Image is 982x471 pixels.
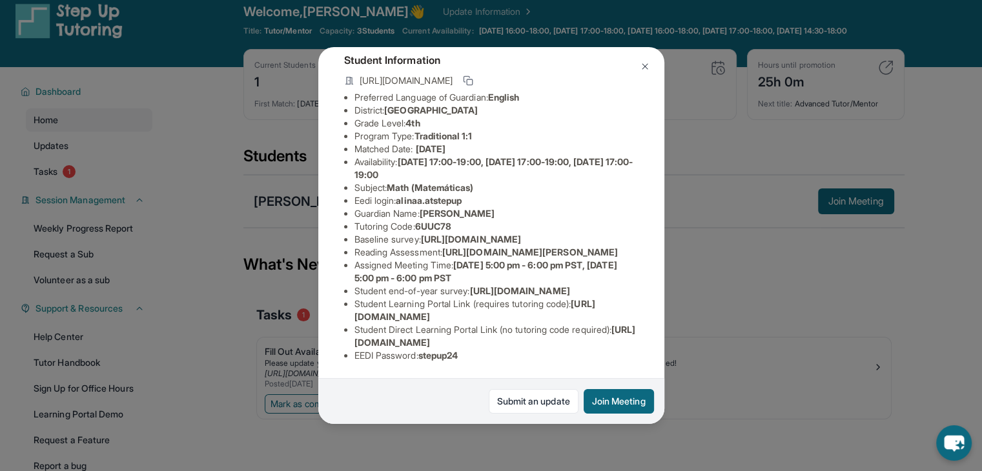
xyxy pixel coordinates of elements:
li: Student Direct Learning Portal Link (no tutoring code required) : [354,323,639,349]
span: 4th [405,117,420,128]
button: Join Meeting [584,389,654,414]
span: English [488,92,520,103]
button: chat-button [936,425,972,461]
span: [DATE] [416,143,445,154]
li: Availability: [354,155,639,181]
span: stepup24 [418,350,458,361]
span: [DATE] 17:00-19:00, [DATE] 17:00-19:00, [DATE] 17:00-19:00 [354,156,633,180]
span: [URL][DOMAIN_NAME] [421,234,521,245]
span: [DATE] 5:00 pm - 6:00 pm PST, [DATE] 5:00 pm - 6:00 pm PST [354,259,617,283]
span: [URL][DOMAIN_NAME] [360,74,453,87]
li: Student Learning Portal Link (requires tutoring code) : [354,297,639,323]
span: alinaa.atstepup [396,195,462,206]
button: Copy link [460,73,476,88]
li: Reading Assessment : [354,246,639,259]
img: Close Icon [640,61,650,72]
span: [URL][DOMAIN_NAME] [469,285,569,296]
li: Baseline survey : [354,233,639,246]
li: EEDI Password : [354,349,639,362]
li: Subject : [354,181,639,194]
li: Guardian Name : [354,207,639,220]
span: [URL][DOMAIN_NAME][PERSON_NAME] [442,246,618,257]
li: District: [354,104,639,117]
span: 6UUC78 [415,221,451,232]
li: Student end-of-year survey : [354,285,639,297]
span: Traditional 1:1 [414,130,472,141]
span: Math (Matemáticas) [387,182,473,193]
li: Tutoring Code : [354,220,639,233]
li: Preferred Language of Guardian: [354,91,639,104]
li: Program Type: [354,130,639,143]
h4: Student Information [344,52,639,68]
li: Eedi login : [354,194,639,207]
li: Matched Date: [354,143,639,155]
span: [GEOGRAPHIC_DATA] [384,105,478,115]
li: Grade Level: [354,117,639,130]
li: Assigned Meeting Time : [354,259,639,285]
span: [PERSON_NAME] [420,208,495,219]
a: Submit an update [489,389,578,414]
